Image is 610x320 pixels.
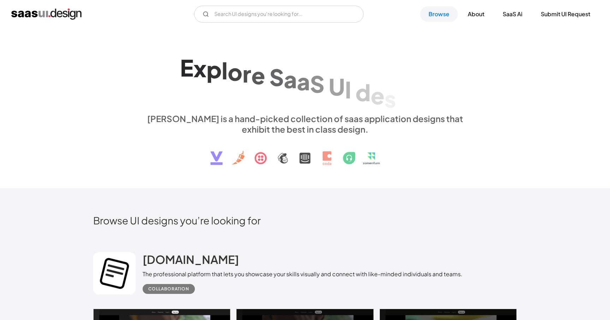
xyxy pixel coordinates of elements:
div: E [180,54,193,81]
div: S [269,64,284,91]
a: Browse [420,6,458,22]
input: Search UI designs you're looking for... [194,6,364,23]
div: x [193,55,207,82]
a: Submit UI Request [532,6,599,22]
form: Email Form [194,6,364,23]
div: d [355,78,371,105]
div: a [284,65,297,92]
div: o [228,58,243,85]
div: I [345,76,351,103]
div: e [371,81,384,109]
div: S [310,70,324,97]
h1: Explore SaaS UI design patterns & interactions. [143,52,467,107]
a: home [11,8,82,20]
h2: Browse UI designs you’re looking for [93,214,517,227]
h2: [DOMAIN_NAME] [143,252,239,266]
div: p [207,55,222,83]
div: e [251,61,265,89]
div: [PERSON_NAME] is a hand-picked collection of saas application designs that exhibit the best in cl... [143,113,467,134]
div: Collaboration [148,285,189,293]
a: SaaS Ai [494,6,531,22]
a: About [459,6,493,22]
div: s [384,85,396,112]
div: a [297,68,310,95]
a: [DOMAIN_NAME] [143,252,239,270]
div: l [222,57,228,84]
div: U [329,73,345,100]
div: r [243,60,251,87]
img: text, icon, saas logo [198,134,412,171]
div: The professional platform that lets you showcase your skills visually and connect with like-minde... [143,270,462,278]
